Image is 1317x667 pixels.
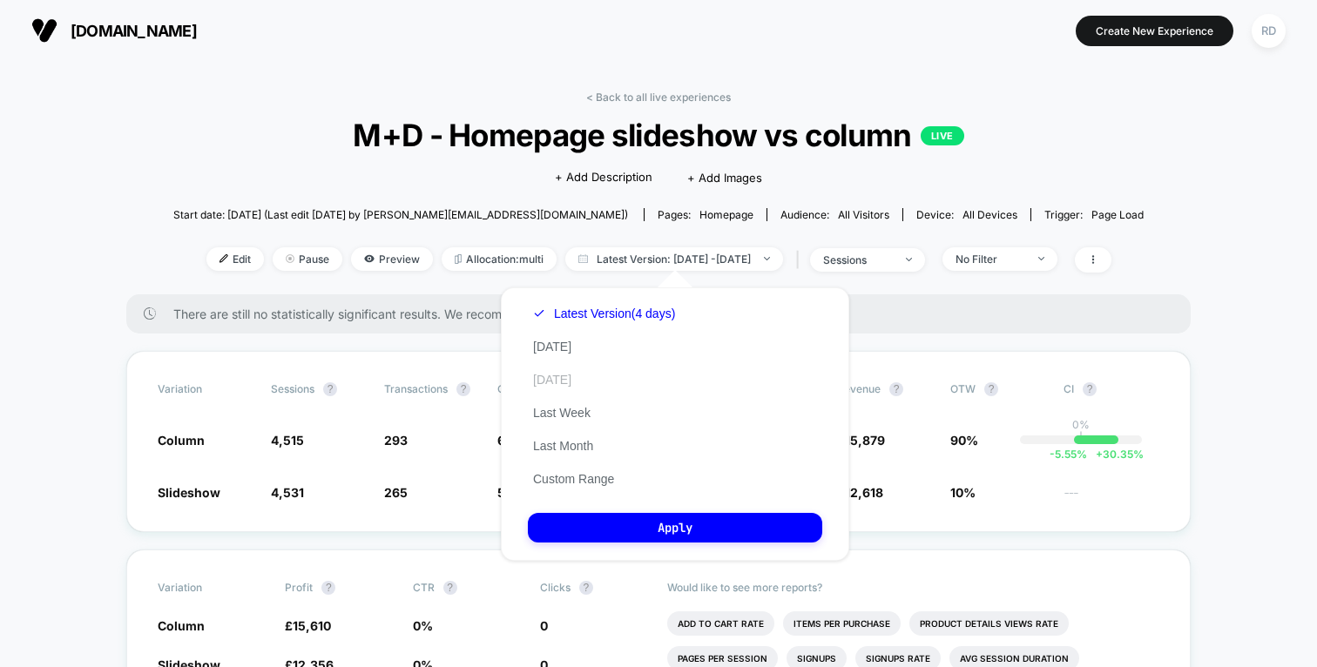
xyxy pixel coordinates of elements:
p: Would like to see more reports? [667,581,1159,594]
span: M+D - Homepage slideshow vs column [222,117,1095,153]
li: Add To Cart Rate [667,611,774,636]
button: Last Month [528,438,598,454]
img: end [286,254,294,263]
span: Page Load [1091,208,1144,221]
button: Latest Version(4 days) [528,306,680,321]
button: ? [456,382,470,396]
div: Trigger: [1044,208,1144,221]
img: end [1038,257,1044,260]
button: Create New Experience [1076,16,1233,46]
button: [DATE] [528,339,577,354]
img: end [764,257,770,260]
span: OTW [950,382,1046,396]
span: Preview [351,247,433,271]
a: < Back to all live experiences [586,91,731,104]
span: | [792,247,810,273]
span: 10% [950,485,976,500]
span: 15,610 [293,618,331,633]
span: + [1096,448,1103,461]
span: homepage [699,208,753,221]
span: Sessions [271,382,314,395]
span: 0 [540,618,548,633]
span: + Add Images [687,171,762,185]
span: Profit [285,581,313,594]
button: ? [443,581,457,595]
span: --- [1064,488,1159,501]
div: Audience: [780,208,889,221]
p: LIVE [921,126,964,145]
img: Visually logo [31,17,57,44]
span: There are still no statistically significant results. We recommend waiting a few more days [173,307,1156,321]
button: ? [1083,382,1097,396]
li: Product Details Views Rate [909,611,1069,636]
span: CTR [413,581,435,594]
span: Transactions [384,382,448,395]
span: All Visitors [838,208,889,221]
div: No Filter [956,253,1025,266]
span: Variation [158,382,253,396]
img: rebalance [455,254,462,264]
span: [DOMAIN_NAME] [71,22,197,40]
button: [DATE] [528,372,577,387]
span: £ [285,618,331,633]
span: Latest Version: [DATE] - [DATE] [565,247,783,271]
span: Column [158,618,205,633]
span: Edit [206,247,264,271]
img: end [906,258,912,261]
div: Pages: [658,208,753,221]
span: 265 [384,485,408,500]
p: 0% [1072,418,1090,431]
span: Column [158,433,205,448]
span: all devices [962,208,1017,221]
span: -5.55 % [1050,448,1087,461]
span: 0 % [413,618,433,633]
div: sessions [823,253,893,266]
button: ? [579,581,593,595]
button: ? [889,382,903,396]
p: | [1079,431,1083,444]
button: Custom Range [528,471,619,487]
span: Variation [158,581,253,595]
span: Clicks [540,581,571,594]
span: + Add Description [555,169,652,186]
span: CI [1064,382,1159,396]
button: Apply [528,513,822,542]
span: Device: [902,208,1030,221]
button: [DOMAIN_NAME] [26,17,202,44]
button: Last Week [528,405,596,421]
span: Pause [273,247,342,271]
button: RD [1246,13,1291,49]
img: calendar [578,254,588,263]
span: Slideshow [158,485,220,500]
span: 30.35 % [1087,448,1144,461]
li: Items Per Purchase [783,611,901,636]
span: 90% [950,433,978,448]
button: ? [321,581,335,595]
span: Allocation: multi [442,247,557,271]
button: ? [984,382,998,396]
button: ? [323,382,337,396]
span: 4,515 [271,433,304,448]
img: edit [219,254,228,263]
div: RD [1252,14,1286,48]
span: Start date: [DATE] (Last edit [DATE] by [PERSON_NAME][EMAIL_ADDRESS][DOMAIN_NAME]) [173,208,628,221]
span: 4,531 [271,485,304,500]
span: 293 [384,433,408,448]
